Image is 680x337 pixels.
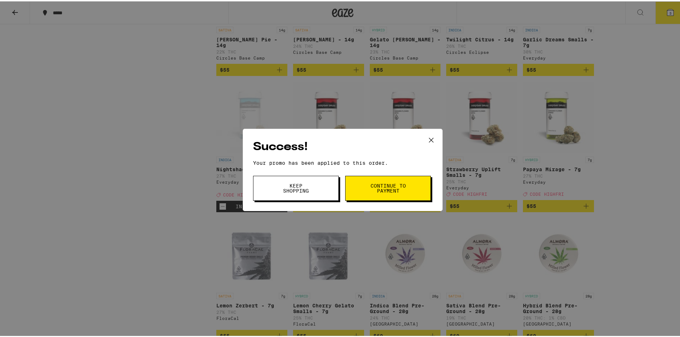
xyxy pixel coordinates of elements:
span: Keep Shopping [278,182,314,192]
p: Your promo has been applied to this order. [253,159,432,164]
button: Keep Shopping [253,174,339,199]
span: Continue to payment [370,182,406,192]
button: Continue to payment [345,174,431,199]
span: Hi. Need any help? [4,5,51,11]
h2: Success! [253,138,432,154]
